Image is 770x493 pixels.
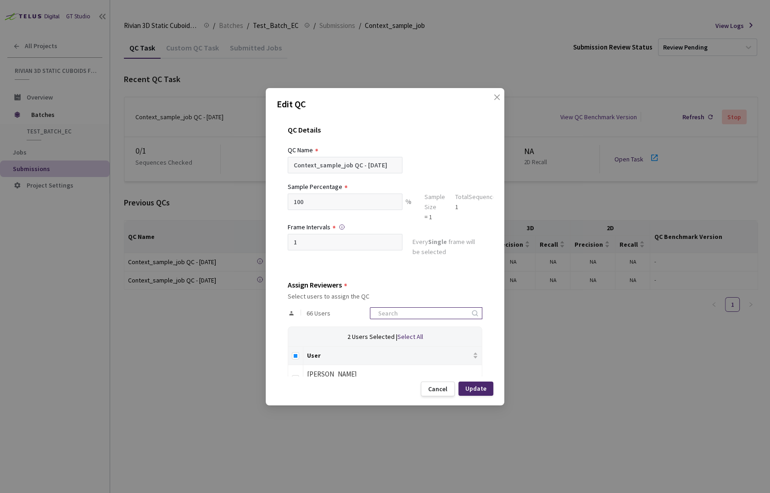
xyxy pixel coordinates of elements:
div: Update [465,385,486,392]
strong: Single [428,238,447,246]
span: User [307,352,471,359]
div: Select users to assign the QC [288,293,482,300]
button: Close [484,94,499,108]
div: % [402,194,414,222]
div: QC Details [288,126,482,145]
p: Edit QC [277,97,493,111]
span: Select All [397,332,423,341]
input: Search [373,308,470,319]
span: 66 Users [307,310,330,317]
div: Sample Percentage [288,182,342,192]
div: Frame Intervals [288,222,330,232]
th: User [303,347,482,365]
input: Enter frame interval [288,234,402,250]
input: e.g. 10 [288,194,402,210]
div: Sample Size [424,192,445,212]
div: [PERSON_NAME] [307,369,478,380]
div: 1 [455,202,500,212]
div: Assign Reviewers [288,281,342,289]
div: Every frame will be selected [413,237,482,259]
div: = 1 [424,212,445,222]
div: Cancel [428,385,447,393]
div: Total Sequences [455,192,500,202]
span: close [493,94,501,119]
div: QC Name [288,145,313,155]
span: 2 Users Selected | [347,332,397,341]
